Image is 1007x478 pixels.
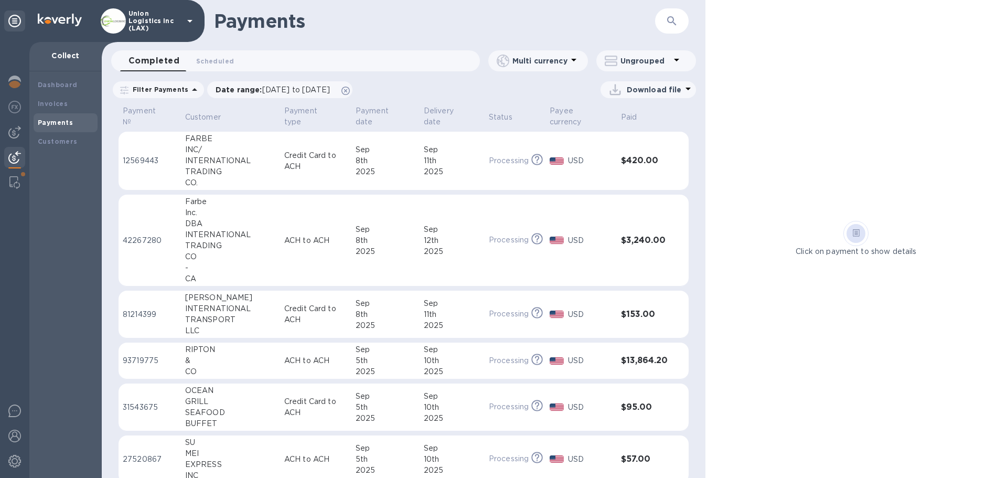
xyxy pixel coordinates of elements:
div: 12th [424,235,480,246]
div: 2025 [424,320,480,331]
div: BUFFET [185,418,276,429]
p: ACH to ACH [284,454,347,465]
b: Invoices [38,100,68,108]
div: 5th [356,355,415,366]
div: 10th [424,454,480,465]
p: Processing [489,401,529,412]
p: USD [568,235,613,246]
span: Payee currency [550,105,612,128]
div: SU [185,437,276,448]
p: Filter Payments [128,85,188,94]
img: USD [550,157,564,165]
div: CO [185,366,276,377]
span: Status [489,112,526,123]
span: Delivery date [424,105,480,128]
div: 2025 [424,166,480,177]
div: Sep [424,391,480,402]
p: USD [568,454,613,465]
p: Processing [489,235,529,246]
div: Sep [424,144,480,155]
img: USD [550,403,564,411]
div: Sep [356,391,415,402]
img: Logo [38,14,82,26]
div: OCEAN [185,385,276,396]
div: Inc. [185,207,276,218]
span: Payment date [356,105,415,128]
div: 2025 [356,166,415,177]
p: Payment type [284,105,334,128]
p: Delivery date [424,105,467,128]
b: Payments [38,119,73,126]
p: Credit Card to ACH [284,150,347,172]
div: 10th [424,402,480,413]
h3: $13,864.20 [621,356,668,366]
h3: $57.00 [621,454,668,464]
p: 93719775 [123,355,177,366]
div: 2025 [356,320,415,331]
p: 31543675 [123,402,177,413]
div: 8th [356,309,415,320]
p: Ungrouped [620,56,670,66]
div: 5th [356,454,415,465]
img: USD [550,357,564,365]
div: TRADING [185,166,276,177]
img: USD [550,311,564,318]
p: Status [489,112,512,123]
p: Processing [489,355,529,366]
img: USD [550,455,564,463]
div: Sep [424,224,480,235]
span: [DATE] to [DATE] [262,86,330,94]
div: 2025 [424,246,480,257]
p: 42267280 [123,235,177,246]
h3: $420.00 [621,156,668,166]
span: Paid [621,112,651,123]
span: Customer [185,112,234,123]
p: USD [568,402,613,413]
span: Payment № [123,105,177,128]
img: USD [550,237,564,244]
div: Sep [356,298,415,309]
p: Processing [489,155,529,166]
div: 10th [424,355,480,366]
div: CO. [185,177,276,188]
span: Payment type [284,105,347,128]
p: Customer [185,112,221,123]
p: 81214399 [123,309,177,320]
div: 11th [424,309,480,320]
div: 2025 [424,366,480,377]
div: [PERSON_NAME] [185,292,276,303]
div: RIPTON [185,344,276,355]
div: 5th [356,402,415,413]
div: CA [185,273,276,284]
div: Sep [424,344,480,355]
p: Payee currency [550,105,598,128]
p: Processing [489,309,529,320]
div: INTERNATIONAL [185,303,276,314]
div: MEI [185,448,276,459]
p: Payment date [356,105,402,128]
p: Credit Card to ACH [284,303,347,325]
div: Sep [356,224,415,235]
div: Sep [356,443,415,454]
p: Paid [621,112,637,123]
p: Processing [489,453,529,464]
div: 2025 [356,465,415,476]
h3: $95.00 [621,402,668,412]
div: 8th [356,235,415,246]
div: LLC [185,325,276,336]
p: USD [568,309,613,320]
div: 8th [356,155,415,166]
p: Collect [38,50,93,61]
h3: $3,240.00 [621,236,668,246]
div: 2025 [356,246,415,257]
span: Scheduled [196,56,234,67]
div: 2025 [356,413,415,424]
div: Date range:[DATE] to [DATE] [207,81,352,98]
p: USD [568,155,613,166]
div: - [185,262,276,273]
div: INC/ [185,144,276,155]
b: Customers [38,137,78,145]
b: Dashboard [38,81,78,89]
div: 2025 [424,413,480,424]
h3: $153.00 [621,310,668,320]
